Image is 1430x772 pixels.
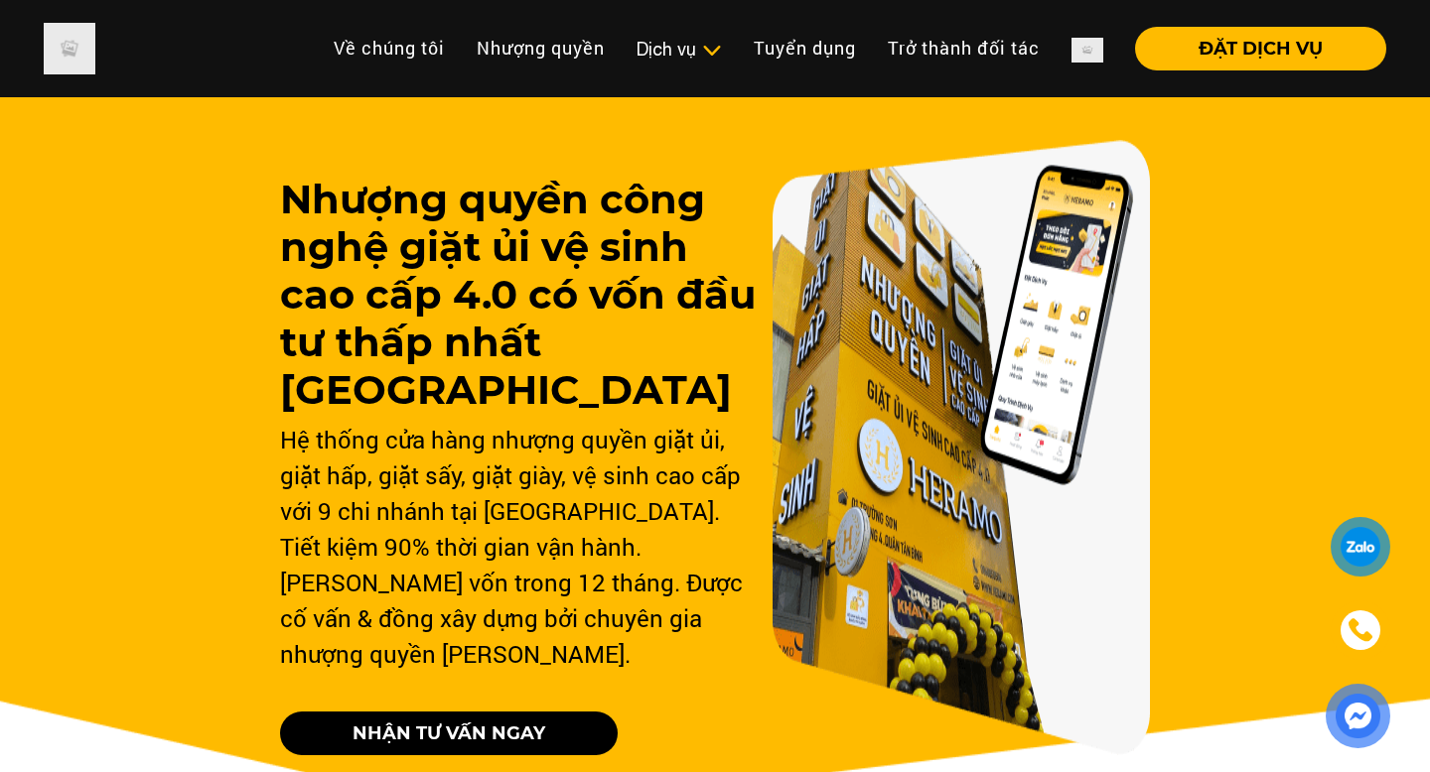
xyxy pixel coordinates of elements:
div: Dịch vụ [637,36,722,63]
img: subToggleIcon [701,41,722,61]
div: Hệ thống cửa hàng nhượng quyền giặt ủi, giặt hấp, giặt sấy, giặt giày, vệ sinh cao cấp với 9 chi ... [280,422,756,672]
a: Nhượng quyền [461,27,621,69]
button: ĐẶT DỊCH VỤ [1135,27,1386,70]
a: Trở thành đối tác [872,27,1056,69]
a: NHẬN TƯ VẤN NGAY [280,711,618,755]
a: Về chúng tôi [318,27,461,69]
a: Tuyển dụng [738,27,872,69]
img: phone-icon [1346,616,1374,645]
a: ĐẶT DỊCH VỤ [1119,40,1386,58]
a: phone-icon [1334,603,1387,657]
h3: Nhượng quyền công nghệ giặt ủi vệ sinh cao cấp 4.0 có vốn đầu tư thấp nhất [GEOGRAPHIC_DATA] [280,176,756,414]
img: banner [773,140,1150,755]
